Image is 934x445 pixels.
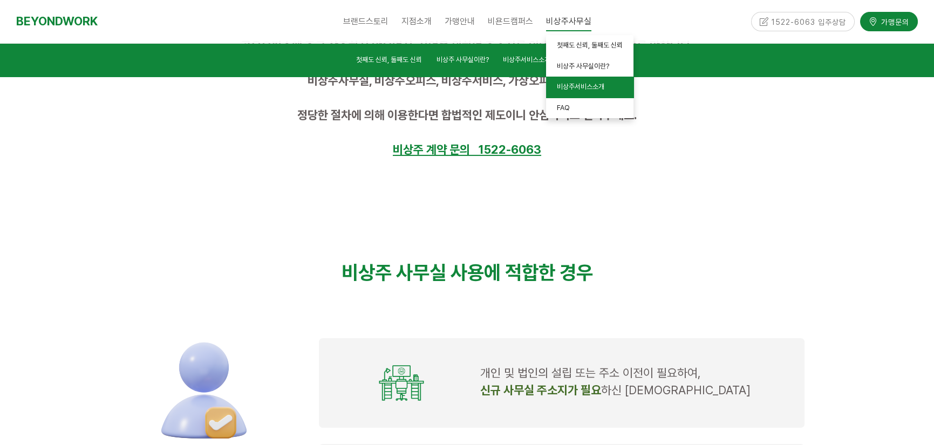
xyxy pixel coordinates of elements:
a: 가맹안내 [438,8,481,35]
a: 첫째도 신뢰, 둘째도 신뢰 [356,54,422,69]
strong: 신규 사무실 주소지가 필요 [480,383,601,397]
span: 하신 [DEMOGRAPHIC_DATA] [601,383,751,397]
span: 비욘드캠퍼스 [488,16,533,26]
span: 비상주서비스소개 [557,83,604,91]
a: 지점소개 [395,8,438,35]
span: 개인 및 법인의 설립 또는 주소 이전이 필요하여, [480,366,701,380]
a: 첫째도 신뢰, 둘째도 신뢰 [546,35,633,56]
a: 브랜드스토리 [337,8,395,35]
img: 7b04d5c547ee4.png [377,359,426,407]
span: 비상주 사무실이란? [557,62,609,70]
a: FAQ [546,98,633,119]
span: 지점소개 [401,16,432,26]
span: 비상주 사무실 사용에 적합한 경우 [342,261,593,284]
span: 정당한 절차에 의해 이용한다면 합법적인 제도이니 안심하시고 연락주세요. [297,108,637,122]
span: 비상주 사무실이란? [437,56,489,64]
span: 브랜드스토리 [343,16,388,26]
span: 비상주사무실 [546,12,591,31]
a: 비상주서비스소개 [503,54,550,69]
u: 비상주 계약 문의 1522-6063 [393,142,541,156]
span: 가맹문의 [878,17,909,28]
a: 비욘드캠퍼스 [481,8,540,35]
span: 비상주서비스소개 [503,56,550,64]
a: 비상주 사무실이란? [546,56,633,77]
span: 첫째도 신뢰, 둘째도 신뢰 [356,56,422,64]
a: 비상주서비스소개 [546,77,633,98]
a: 가맹문의 [860,12,918,31]
a: 비상주 사무실이란? [437,54,489,69]
a: 비상주사무실 [540,8,598,35]
span: 비상주사무실, 비상주오피스, 비상주서비스, 가상오피스로도 불립니다. [308,73,627,87]
span: 가맹안내 [445,16,475,26]
span: FAQ [557,104,570,112]
span: 첫째도 신뢰, 둘째도 신뢰 [557,41,623,49]
a: BEYONDWORK [16,11,98,31]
